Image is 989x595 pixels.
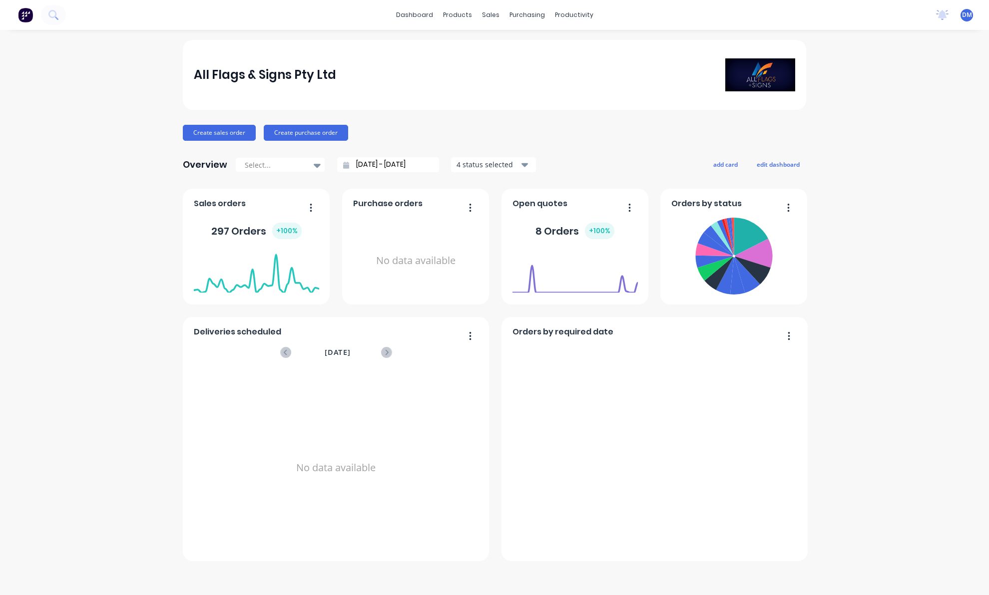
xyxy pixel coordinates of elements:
div: sales [477,7,504,22]
div: purchasing [504,7,550,22]
span: Orders by status [671,198,742,210]
span: DM [962,10,972,19]
button: edit dashboard [750,158,806,171]
div: No data available [194,371,479,565]
span: [DATE] [325,347,351,358]
button: Create purchase order [264,125,348,141]
span: Purchase orders [353,198,423,210]
span: Open quotes [512,198,567,210]
div: No data available [353,214,479,308]
span: Deliveries scheduled [194,326,281,338]
button: add card [707,158,744,171]
img: Factory [18,7,33,22]
div: All Flags & Signs Pty Ltd [194,65,336,85]
div: 297 Orders [211,223,302,239]
button: Create sales order [183,125,256,141]
div: + 100 % [585,223,614,239]
span: Sales orders [194,198,246,210]
div: 4 status selected [457,159,519,170]
div: productivity [550,7,598,22]
div: + 100 % [272,223,302,239]
div: 8 Orders [535,223,614,239]
div: products [438,7,477,22]
img: All Flags & Signs Pty Ltd [725,58,795,91]
a: dashboard [391,7,438,22]
div: Overview [183,155,227,175]
span: Orders by required date [512,326,613,338]
button: 4 status selected [451,157,536,172]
